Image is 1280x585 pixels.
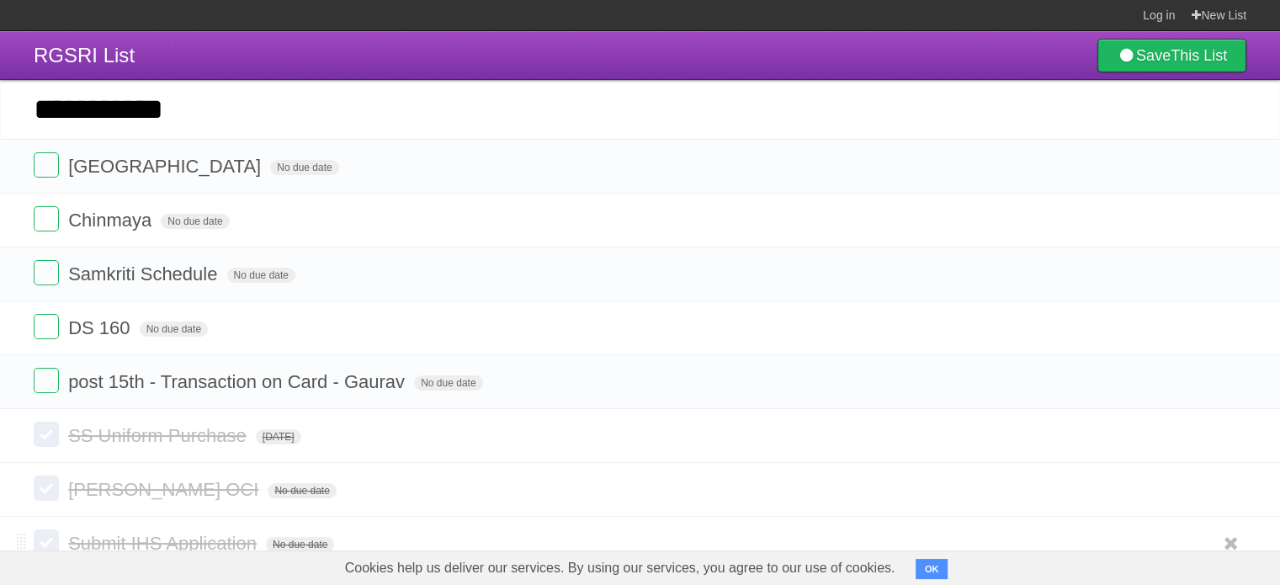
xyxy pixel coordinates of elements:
[268,483,336,498] span: No due date
[414,375,482,391] span: No due date
[68,533,261,554] span: Submit IHS Application
[140,322,208,337] span: No due date
[1097,39,1246,72] a: SaveThis List
[68,263,221,285] span: Samkriti Schedule
[68,371,409,392] span: post 15th - Transaction on Card - Gaurav
[68,425,251,446] span: SS Uniform Purchase
[34,368,59,393] label: Done
[916,559,948,579] button: OK
[266,537,334,552] span: No due date
[34,44,135,66] span: RGSRI List
[34,314,59,339] label: Done
[34,422,59,447] label: Done
[68,317,134,338] span: DS 160
[270,160,338,175] span: No due date
[68,210,156,231] span: Chinmaya
[68,479,263,500] span: [PERSON_NAME] OCI
[328,551,912,585] span: Cookies help us deliver our services. By using our services, you agree to our use of cookies.
[227,268,295,283] span: No due date
[1171,47,1227,64] b: This List
[34,260,59,285] label: Done
[161,214,229,229] span: No due date
[34,476,59,501] label: Done
[34,152,59,178] label: Done
[256,429,301,444] span: [DATE]
[34,529,59,555] label: Done
[68,156,265,177] span: [GEOGRAPHIC_DATA]
[34,206,59,231] label: Done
